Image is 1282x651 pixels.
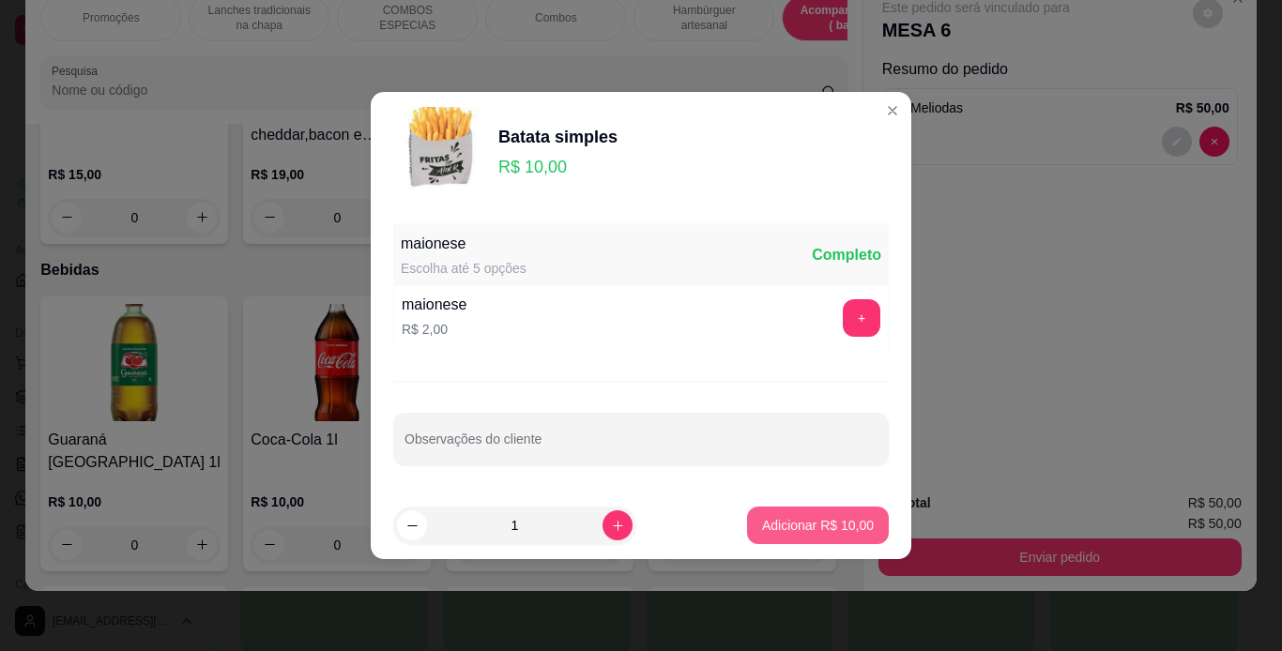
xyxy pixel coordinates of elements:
p: R$ 10,00 [498,154,618,180]
button: decrease-product-quantity [397,510,427,540]
div: Escolha até 5 opções [401,259,527,278]
div: Batata simples [498,124,618,150]
div: maionese [402,294,466,316]
button: increase-product-quantity [603,510,633,540]
p: Adicionar R$ 10,00 [762,516,874,535]
input: Observações do cliente [404,437,878,456]
button: Adicionar R$ 10,00 [747,507,889,544]
div: maionese [401,233,527,255]
button: Close [878,96,908,126]
p: R$ 2,00 [402,320,466,339]
div: Completo [812,244,881,266]
img: product-image [393,107,487,201]
button: add [843,299,880,337]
